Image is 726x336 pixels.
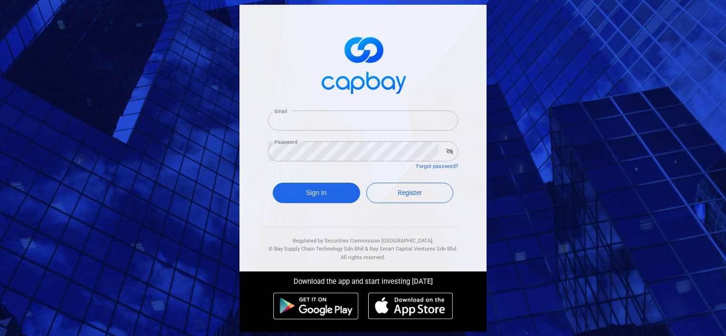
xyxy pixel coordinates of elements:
span: © Bay Supply Chain Technology Sdn Bhd [268,246,363,252]
a: Forgot password? [416,163,458,169]
label: Password [275,139,297,146]
img: logo [315,28,411,99]
span: Register [398,189,422,196]
span: Bay Smart Capital Ventures Sdn Bhd. [370,246,458,252]
label: Email [275,108,287,115]
div: Download the app and start investing [DATE] [232,271,494,288]
img: ios [368,292,453,320]
button: Sign In [273,183,360,203]
div: Regulated by Securities Commission [GEOGRAPHIC_DATA]. & All rights reserved. [268,227,458,262]
a: Register [366,183,454,203]
img: android [273,292,359,320]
